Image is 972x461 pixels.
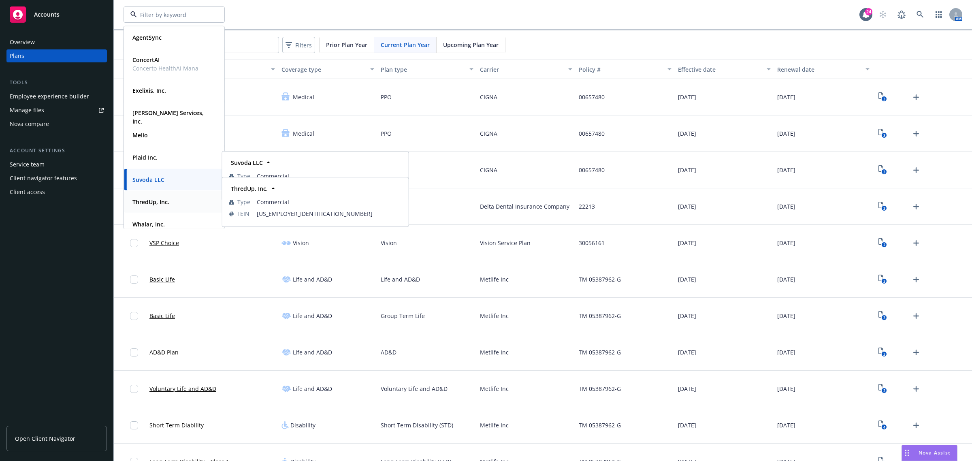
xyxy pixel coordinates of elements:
span: PPO [381,129,392,138]
strong: Suvoda LLC [231,159,263,166]
span: [DATE] [678,93,696,101]
strong: Plaid Inc. [132,154,158,161]
input: Toggle Row Selected [130,421,138,429]
a: Upload Plan Documents [910,127,923,140]
span: Filters [284,39,313,51]
strong: Exelixis, Inc. [132,87,166,94]
span: Vision [381,239,397,247]
text: 2 [883,388,885,393]
input: Toggle Row Selected [130,348,138,356]
span: Life and AD&D [293,312,332,320]
a: Upload Plan Documents [910,309,923,322]
span: Type [237,198,250,206]
a: Search [912,6,928,23]
span: Commercial [257,172,402,180]
div: Overview [10,36,35,49]
a: Upload Plan Documents [910,382,923,395]
span: Metlife Inc [480,312,509,320]
span: Open Client Navigator [15,434,75,443]
a: Employee experience builder [6,90,107,103]
span: TM 05387962-G [579,384,621,393]
div: Effective date [678,65,762,74]
span: [DATE] [678,348,696,356]
span: 30056161 [579,239,605,247]
span: Upcoming Plan Year [443,41,499,49]
div: Policy # [579,65,663,74]
span: Concerto HealthAI Mana [132,64,198,73]
div: Manage files [10,104,44,117]
a: Switch app [931,6,947,23]
span: 00657480 [579,93,605,101]
span: Voluntary Life and AD&D [381,384,448,393]
a: Upload Plan Documents [910,419,923,432]
a: View Plan Documents [876,91,889,104]
button: Filters [282,37,315,53]
span: Delta Dental Insurance Company [480,202,569,211]
a: Voluntary Life and AD&D [149,384,216,393]
span: Accounts [34,11,60,18]
span: [DATE] [678,202,696,211]
button: Plan type [377,60,477,79]
strong: ThredUp, Inc. [132,198,169,206]
strong: Whalar, Inc. [132,220,165,228]
strong: ThredUp, Inc. [231,185,268,192]
a: View Plan Documents [876,237,889,250]
span: Disability [290,421,315,429]
span: TM 05387962-G [579,348,621,356]
span: Metlife Inc [480,348,509,356]
button: Carrier [477,60,576,79]
span: AD&D [381,348,396,356]
a: Upload Plan Documents [910,91,923,104]
span: Nova Assist [919,449,951,456]
text: 3 [883,96,885,102]
span: Metlife Inc [480,384,509,393]
span: Medical [293,129,314,138]
a: Start snowing [875,6,891,23]
a: Short Term Diability [149,421,204,429]
span: [DATE] [777,166,795,174]
span: [DATE] [777,421,795,429]
span: Type [237,172,250,180]
a: View Plan Documents [876,127,889,140]
div: Client navigator features [10,172,77,185]
text: 2 [883,242,885,248]
a: Basic Life [149,312,175,320]
span: [DATE] [777,312,795,320]
a: View Plan Documents [876,382,889,395]
a: Overview [6,36,107,49]
div: Account settings [6,147,107,155]
span: 22213 [579,202,595,211]
span: CIGNA [480,129,497,138]
div: Drag to move [902,445,912,461]
button: Policy # [576,60,675,79]
div: Carrier [480,65,564,74]
span: Prior Plan Year [326,41,367,49]
span: 00657480 [579,129,605,138]
span: TM 05387962-G [579,421,621,429]
div: Service team [10,158,45,171]
div: Employee experience builder [10,90,89,103]
span: Metlife Inc [480,275,509,284]
div: Client access [10,186,45,198]
div: 24 [865,8,872,15]
button: Renewal date [774,60,873,79]
input: Toggle Row Selected [130,239,138,247]
div: Plan type [381,65,465,74]
strong: ConcertAI [132,56,160,64]
a: View Plan Documents [876,273,889,286]
button: Nova Assist [902,445,957,461]
span: [DATE] [777,348,795,356]
span: [DATE] [777,129,795,138]
div: Plans [10,49,24,62]
a: Client navigator features [6,172,107,185]
a: Report a Bug [893,6,910,23]
span: PPO [381,93,392,101]
a: Nova compare [6,117,107,130]
text: 2 [883,206,885,211]
span: [DATE] [678,275,696,284]
a: Service team [6,158,107,171]
button: Effective date [675,60,774,79]
span: CIGNA [480,93,497,101]
a: VSP Choice [149,239,179,247]
span: [DATE] [678,239,696,247]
